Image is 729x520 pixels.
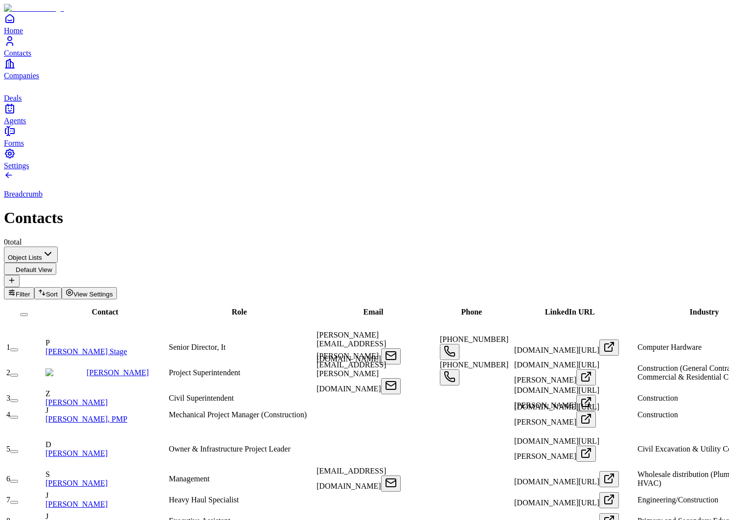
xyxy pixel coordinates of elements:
span: Computer Hardware [638,343,702,351]
span: Industry [690,308,719,316]
span: 7 [6,496,10,504]
span: 3 [6,394,10,402]
span: [DOMAIN_NAME][URL][PERSON_NAME] [514,403,599,426]
span: Construction [638,410,678,419]
span: 5 [6,445,10,453]
span: LinkedIn URL [545,308,595,316]
span: Agents [4,116,26,125]
button: Sort [34,287,62,299]
span: Role [231,308,247,316]
h1: Contacts [4,209,725,227]
div: 0 total [4,238,725,247]
button: Open [599,492,619,508]
div: J [46,491,167,500]
a: Home [4,13,725,35]
span: Home [4,26,23,35]
a: Contacts [4,35,725,57]
span: Forms [4,139,24,147]
span: Filter [16,291,30,298]
span: Email [364,308,384,316]
a: Breadcrumb [4,173,725,199]
button: Filter [4,287,34,299]
span: [DOMAIN_NAME][URL][PERSON_NAME] [514,361,599,384]
span: Contact [92,308,118,316]
span: 6 [6,475,10,483]
button: Open [576,411,596,428]
span: [DOMAIN_NAME][URL][PERSON_NAME] [514,386,599,409]
span: Phone [461,308,482,316]
span: [PHONE_NUMBER] [440,361,508,369]
a: Companies [4,58,725,80]
div: P [46,339,167,347]
span: Owner & Infrastructure Project Leader [169,445,291,453]
span: [EMAIL_ADDRESS][DOMAIN_NAME] [317,467,386,490]
span: View Settings [73,291,113,298]
a: Forms [4,125,725,147]
a: [PERSON_NAME] [87,368,149,377]
button: Open [599,339,619,356]
span: Management [169,475,210,483]
span: Companies [4,71,39,80]
span: Senior Director, It [169,343,226,351]
a: deals [4,80,725,102]
span: Engineering/Construction [638,496,718,504]
span: [DOMAIN_NAME][URL] [514,498,599,507]
div: D [46,440,167,449]
a: [PERSON_NAME] [46,449,108,457]
button: Open [440,369,459,385]
div: S [46,470,167,479]
img: Item Brain Logo [4,4,64,13]
div: Z [46,389,167,398]
span: Contacts [4,49,31,57]
span: 4 [6,410,10,419]
a: [PERSON_NAME] Stage [46,347,127,356]
button: Open [381,348,401,364]
span: Deals [4,94,22,102]
span: Mechanical Project Manager (Construction) [169,410,307,419]
span: Civil Superintendent [169,394,234,402]
a: [PERSON_NAME], PMP [46,415,127,423]
span: [PERSON_NAME][EMAIL_ADDRESS][PERSON_NAME][DOMAIN_NAME] [317,352,386,393]
a: [PERSON_NAME] [46,398,108,407]
a: [PERSON_NAME] [46,500,108,508]
span: 2 [6,368,10,377]
span: [DOMAIN_NAME][URL][PERSON_NAME] [514,437,599,460]
span: [DOMAIN_NAME][URL] [514,346,599,354]
span: Construction [638,394,678,402]
div: J [46,406,167,415]
a: Agents [4,103,725,125]
span: Heavy Haul Specialist [169,496,239,504]
button: Open [599,471,619,487]
img: Paul Aruta [46,368,87,377]
button: Open [576,395,596,411]
span: Project Superintendent [169,368,240,377]
span: 1 [6,343,10,351]
button: Open [576,446,596,462]
button: Open [381,475,401,492]
span: Sort [46,291,58,298]
button: Default View [4,263,56,275]
button: View Settings [62,287,117,299]
span: [PHONE_NUMBER] [440,335,508,343]
span: Settings [4,161,29,170]
p: Breadcrumb [4,190,725,199]
span: [PERSON_NAME][EMAIL_ADDRESS][DOMAIN_NAME] [317,331,386,363]
button: Open [576,369,596,385]
a: Settings [4,148,725,170]
button: Open [440,344,459,360]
